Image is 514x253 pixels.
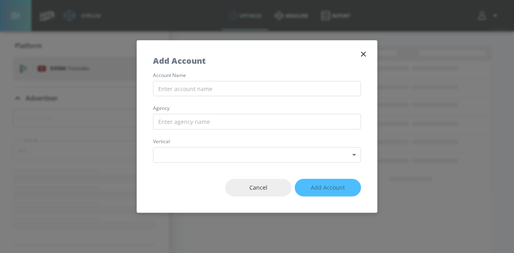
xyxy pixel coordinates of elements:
span: Cancel [241,183,275,193]
h5: Add Account [153,57,206,65]
label: agency [153,106,361,111]
button: Cancel [225,179,292,197]
label: account name [153,73,361,78]
label: vertical [153,139,361,144]
input: Enter agency name [153,114,361,130]
input: Enter account name [153,81,361,97]
div: ​ [153,147,361,163]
